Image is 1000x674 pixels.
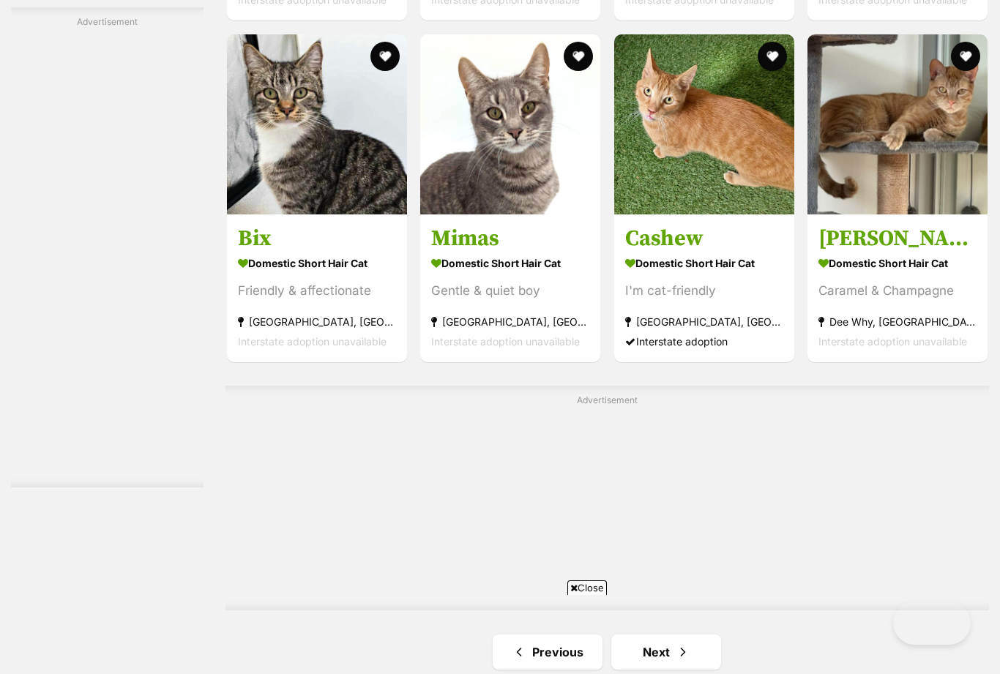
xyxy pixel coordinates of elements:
[370,42,399,71] button: favourite
[818,312,977,332] strong: Dee Why, [GEOGRAPHIC_DATA]
[11,7,204,488] div: Advertisement
[420,214,600,362] a: Mimas Domestic Short Hair Cat Gentle & quiet boy [GEOGRAPHIC_DATA], [GEOGRAPHIC_DATA] Interstate ...
[225,634,989,670] nav: Pagination
[234,601,766,667] iframe: Advertisement
[818,225,977,252] h3: [PERSON_NAME]
[252,413,962,596] iframe: Advertisement
[625,281,783,301] div: I'm cat-friendly
[431,281,589,301] div: Gentle & quiet boy
[431,225,589,252] h3: Mimas
[951,42,980,71] button: favourite
[614,214,794,362] a: Cashew Domestic Short Hair Cat I'm cat-friendly [GEOGRAPHIC_DATA], [GEOGRAPHIC_DATA] Interstate a...
[48,34,165,473] iframe: Advertisement
[227,214,407,362] a: Bix Domestic Short Hair Cat Friendly & affectionate [GEOGRAPHIC_DATA], [GEOGRAPHIC_DATA] Intersta...
[431,335,580,348] span: Interstate adoption unavailable
[238,281,396,301] div: Friendly & affectionate
[818,252,977,274] strong: Domestic Short Hair Cat
[625,225,783,252] h3: Cashew
[818,281,977,301] div: Caramel & Champagne
[625,252,783,274] strong: Domestic Short Hair Cat
[625,312,783,332] strong: [GEOGRAPHIC_DATA], [GEOGRAPHIC_DATA]
[614,34,794,214] img: Cashew - Domestic Short Hair Cat
[238,225,396,252] h3: Bix
[238,252,396,274] strong: Domestic Short Hair Cat
[431,312,589,332] strong: [GEOGRAPHIC_DATA], [GEOGRAPHIC_DATA]
[431,252,589,274] strong: Domestic Short Hair Cat
[225,386,989,610] div: Advertisement
[420,34,600,214] img: Mimas - Domestic Short Hair Cat
[567,580,607,595] span: Close
[227,34,407,214] img: Bix - Domestic Short Hair Cat
[818,335,967,348] span: Interstate adoption unavailable
[893,601,971,645] iframe: Help Scout Beacon - Open
[238,312,396,332] strong: [GEOGRAPHIC_DATA], [GEOGRAPHIC_DATA]
[564,42,593,71] button: favourite
[807,214,988,362] a: [PERSON_NAME] Domestic Short Hair Cat Caramel & Champagne Dee Why, [GEOGRAPHIC_DATA] Interstate a...
[807,34,988,214] img: Roger - Domestic Short Hair Cat
[238,335,387,348] span: Interstate adoption unavailable
[757,42,786,71] button: favourite
[625,332,783,351] div: Interstate adoption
